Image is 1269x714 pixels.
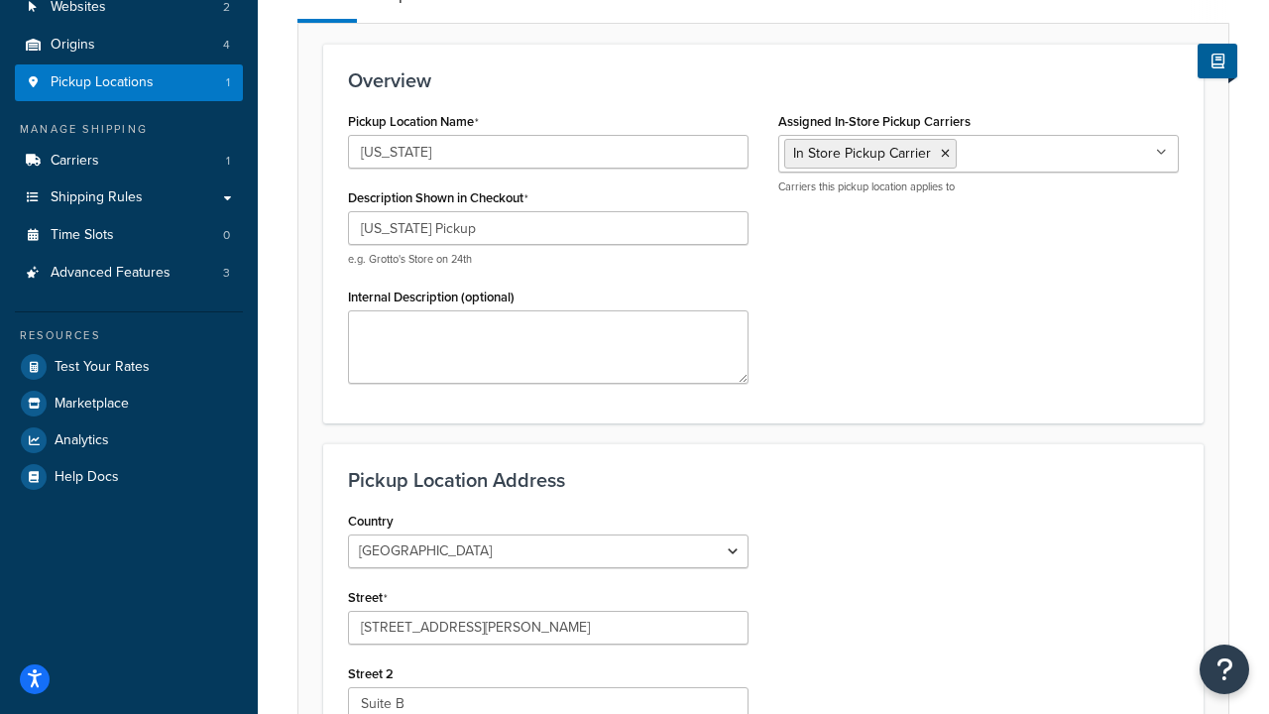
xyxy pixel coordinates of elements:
span: Test Your Rates [55,359,150,376]
span: Help Docs [55,469,119,486]
label: Pickup Location Name [348,114,479,130]
span: 0 [223,227,230,244]
div: Resources [15,327,243,344]
a: Carriers1 [15,143,243,179]
label: Description Shown in Checkout [348,190,528,206]
h3: Overview [348,69,1179,91]
label: Assigned In-Store Pickup Carriers [778,114,971,129]
a: Origins4 [15,27,243,63]
span: Advanced Features [51,265,171,282]
a: Help Docs [15,459,243,495]
label: Street [348,590,388,606]
li: Time Slots [15,217,243,254]
span: 3 [223,265,230,282]
span: Pickup Locations [51,74,154,91]
span: In Store Pickup Carrier [793,143,931,164]
a: Pickup Locations1 [15,64,243,101]
span: 4 [223,37,230,54]
a: Analytics [15,422,243,458]
a: Time Slots0 [15,217,243,254]
span: Time Slots [51,227,114,244]
a: Advanced Features3 [15,255,243,292]
li: Pickup Locations [15,64,243,101]
button: Open Resource Center [1200,645,1249,694]
li: Carriers [15,143,243,179]
h3: Pickup Location Address [348,469,1179,491]
button: Show Help Docs [1198,44,1237,78]
span: Carriers [51,153,99,170]
label: Internal Description (optional) [348,290,515,304]
div: Manage Shipping [15,121,243,138]
li: Advanced Features [15,255,243,292]
li: Origins [15,27,243,63]
span: Origins [51,37,95,54]
a: Shipping Rules [15,179,243,216]
span: 1 [226,74,230,91]
a: Test Your Rates [15,349,243,385]
label: Country [348,514,394,529]
span: 1 [226,153,230,170]
span: Marketplace [55,396,129,413]
a: Marketplace [15,386,243,421]
span: Analytics [55,432,109,449]
label: Street 2 [348,666,394,681]
span: Shipping Rules [51,189,143,206]
p: Carriers this pickup location applies to [778,179,1179,194]
p: e.g. Grotto's Store on 24th [348,252,749,267]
